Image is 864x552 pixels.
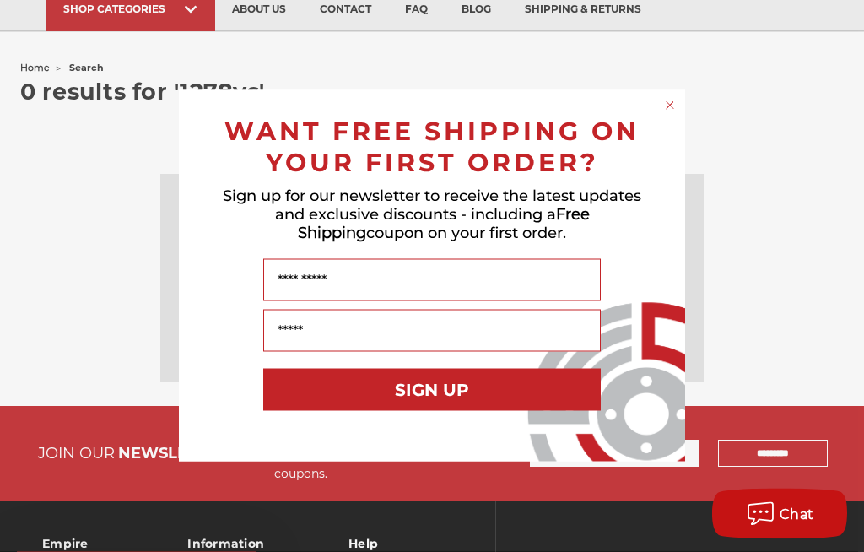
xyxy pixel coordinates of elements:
[263,369,601,411] button: SIGN UP
[298,205,590,242] span: Free Shipping
[780,506,814,522] span: Chat
[223,187,641,242] span: Sign up for our newsletter to receive the latest updates and exclusive discounts - including a co...
[712,489,847,539] button: Chat
[661,97,678,114] button: Close dialog
[224,116,640,178] span: WANT FREE SHIPPING ON YOUR FIRST ORDER?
